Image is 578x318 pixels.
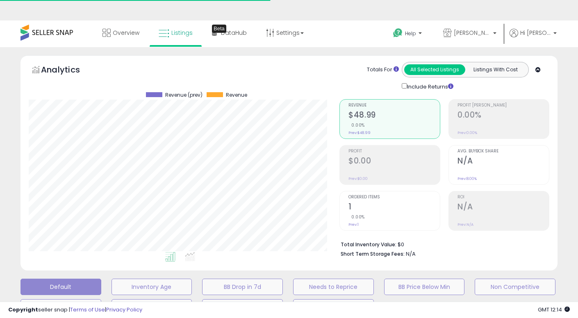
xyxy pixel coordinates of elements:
a: Help [387,22,430,47]
h5: Analytics [41,64,96,77]
small: Prev: $48.99 [348,130,371,135]
span: Listings [171,29,193,37]
button: Inventory Age [112,279,192,295]
div: Include Returns [396,82,463,91]
button: BB Price Below Min [384,279,465,295]
li: $0 [341,239,543,249]
strong: Copyright [8,306,38,313]
button: Non Competitive [475,279,555,295]
a: Listings [152,20,199,45]
span: Revenue [348,103,440,108]
span: Profit [348,149,440,154]
i: Get Help [393,28,403,38]
a: Hi [PERSON_NAME] [510,29,557,47]
span: Ordered Items [348,195,440,200]
small: 0.00% [348,214,365,220]
small: Prev: 1 [348,222,359,227]
div: Tooltip anchor [212,25,226,33]
span: Help [405,30,416,37]
button: Default [20,279,101,295]
a: [PERSON_NAME] Products [437,20,503,47]
h2: 0.00% [457,110,549,121]
b: Short Term Storage Fees: [341,250,405,257]
span: Hi [PERSON_NAME] [520,29,551,37]
button: Listings With Cost [465,64,526,75]
h2: 1 [348,202,440,213]
button: BB Drop in 7d [202,279,283,295]
a: Privacy Policy [106,306,142,313]
div: seller snap | | [8,306,142,314]
button: Needs to Reprice [293,279,374,295]
span: Overview [113,29,139,37]
span: ROI [457,195,549,200]
small: Prev: $0.00 [348,176,368,181]
span: Revenue (prev) [165,92,203,98]
small: Prev: 8.00% [457,176,477,181]
span: Profit [PERSON_NAME] [457,103,549,108]
span: N/A [406,250,416,258]
h2: N/A [457,156,549,167]
a: Terms of Use [70,306,105,313]
button: 30 Day Decrease [293,299,374,316]
span: 2025-10-8 12:14 GMT [538,306,570,313]
button: Items Being Repriced [202,299,283,316]
span: Revenue [226,92,247,98]
button: Top Sellers [20,299,101,316]
div: Totals For [367,66,399,74]
span: DataHub [221,29,247,37]
b: Total Inventory Value: [341,241,396,248]
span: [PERSON_NAME] Products [454,29,491,37]
h2: $0.00 [348,156,440,167]
a: Overview [96,20,146,45]
a: Settings [260,20,310,45]
h2: $48.99 [348,110,440,121]
span: Avg. Buybox Share [457,149,549,154]
button: All Selected Listings [404,64,465,75]
small: 0.00% [348,122,365,128]
h2: N/A [457,202,549,213]
small: Prev: 0.00% [457,130,477,135]
a: DataHub [206,20,253,45]
button: Selling @ Max [112,299,192,316]
small: Prev: N/A [457,222,473,227]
